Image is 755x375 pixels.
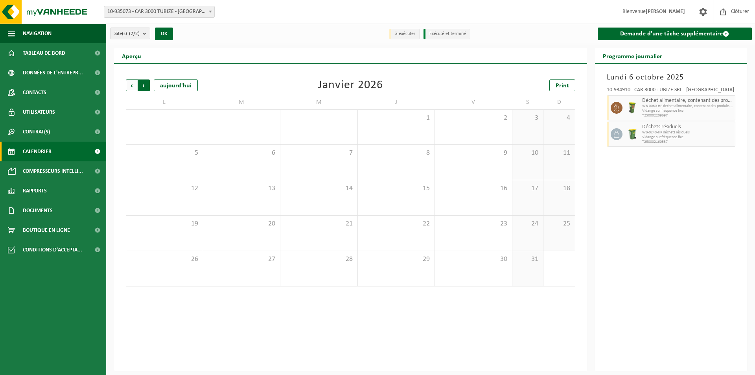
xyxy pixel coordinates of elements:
button: OK [155,28,173,40]
span: Tableau de bord [23,43,65,63]
span: Documents [23,201,53,220]
span: 10-935073 - CAR 3000 TUBIZE - TUBIZE [104,6,214,17]
span: 10-935073 - CAR 3000 TUBIZE - TUBIZE [104,6,215,18]
div: aujourd'hui [154,79,198,91]
span: 3 [516,114,540,122]
button: Site(s)(2/2) [110,28,150,39]
span: Vidange sur fréquence fixe [642,109,733,113]
span: Print [556,83,569,89]
span: 4 [547,114,571,122]
span: Navigation [23,24,52,43]
span: 9 [439,149,508,157]
span: 13 [207,184,276,193]
span: WB-0060-HP déchet alimentaire, contenant des produits d'orig [642,104,733,109]
td: M [203,95,281,109]
span: Conditions d'accepta... [23,240,82,260]
span: 7 [284,149,354,157]
span: Précédent [126,79,138,91]
span: 30 [439,255,508,264]
span: Calendrier [23,142,52,161]
span: 24 [516,220,540,228]
td: D [543,95,575,109]
span: 22 [362,220,431,228]
span: 1 [362,114,431,122]
h2: Aperçu [114,48,149,63]
span: 28 [284,255,354,264]
td: V [435,95,512,109]
td: J [358,95,435,109]
img: WB-0240-HPE-GN-50 [626,128,638,140]
span: Site(s) [114,28,140,40]
span: 11 [547,149,571,157]
td: M [280,95,358,109]
span: 27 [207,255,276,264]
count: (2/2) [129,31,140,36]
span: 18 [547,184,571,193]
a: Demande d'une tâche supplémentaire [598,28,752,40]
span: Compresseurs intelli... [23,161,83,181]
span: Rapports [23,181,47,201]
span: 19 [130,220,199,228]
li: Exécuté et terminé [424,29,470,39]
strong: [PERSON_NAME] [646,9,685,15]
img: WB-0060-HPE-GN-50 [626,102,638,114]
span: 6 [207,149,276,157]
span: Contrat(s) [23,122,50,142]
span: 23 [439,220,508,228]
span: T250002209697 [642,113,733,118]
span: 21 [284,220,354,228]
span: 17 [516,184,540,193]
div: 10-934910 - CAR 3000 TUBIZE SRL - [GEOGRAPHIC_DATA] [607,87,736,95]
span: T250002160537 [642,140,733,144]
span: 15 [362,184,431,193]
span: Boutique en ligne [23,220,70,240]
span: 5 [130,149,199,157]
span: 12 [130,184,199,193]
h3: Lundi 6 octobre 2025 [607,72,736,83]
td: L [126,95,203,109]
span: 26 [130,255,199,264]
span: 2 [439,114,508,122]
li: à exécuter [389,29,420,39]
div: Janvier 2026 [318,79,383,91]
td: S [512,95,544,109]
span: 20 [207,220,276,228]
span: Contacts [23,83,46,102]
span: 14 [284,184,354,193]
a: Print [549,79,575,91]
span: Vidange sur fréquence fixe [642,135,733,140]
span: 10 [516,149,540,157]
span: 25 [547,220,571,228]
span: Suivant [138,79,150,91]
span: 16 [439,184,508,193]
span: Utilisateurs [23,102,55,122]
span: 31 [516,255,540,264]
span: 8 [362,149,431,157]
span: Déchets résiduels [642,124,733,130]
span: Données de l'entrepr... [23,63,83,83]
span: Déchet alimentaire, contenant des produits d'origine animale, non emballé, catégorie 3 [642,98,733,104]
span: WB-0240-HP déchets résiduels [642,130,733,135]
span: 29 [362,255,431,264]
h2: Programme journalier [595,48,670,63]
